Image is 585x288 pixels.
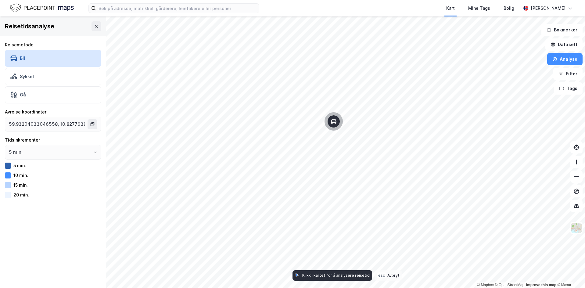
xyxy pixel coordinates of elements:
[5,108,101,116] div: Avreise koordinater
[5,117,89,131] input: Klikk i kartet for å velge avreisested
[13,173,28,178] div: 10 min.
[13,182,28,188] div: 15 min.
[504,5,514,12] div: Bolig
[446,5,455,12] div: Kart
[526,283,556,287] a: Improve this map
[495,283,525,287] a: OpenStreetMap
[377,272,386,278] div: esc
[541,24,583,36] button: Bokmerker
[10,3,74,13] img: logo.f888ab2527a4732fd821a326f86c7f29.svg
[20,56,25,61] div: Bil
[328,115,340,128] div: Map marker
[547,53,583,65] button: Analyse
[302,273,370,278] div: Klikk i kartet for å analysere reisetid
[96,4,259,13] input: Søk på adresse, matrikkel, gårdeiere, leietakere eller personer
[20,92,26,97] div: Gå
[20,74,34,79] div: Sykkel
[554,259,585,288] iframe: Chat Widget
[5,145,101,159] input: ClearOpen
[477,283,494,287] a: Mapbox
[13,192,29,197] div: 20 min.
[5,21,54,31] div: Reisetidsanalyse
[13,163,26,168] div: 5 min.
[387,273,400,278] div: Avbryt
[571,222,582,234] img: Z
[5,41,101,49] div: Reisemetode
[5,136,101,144] div: Tidsinkrementer
[468,5,490,12] div: Mine Tags
[531,5,565,12] div: [PERSON_NAME]
[554,82,583,95] button: Tags
[93,150,98,155] button: Open
[553,68,583,80] button: Filter
[545,38,583,51] button: Datasett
